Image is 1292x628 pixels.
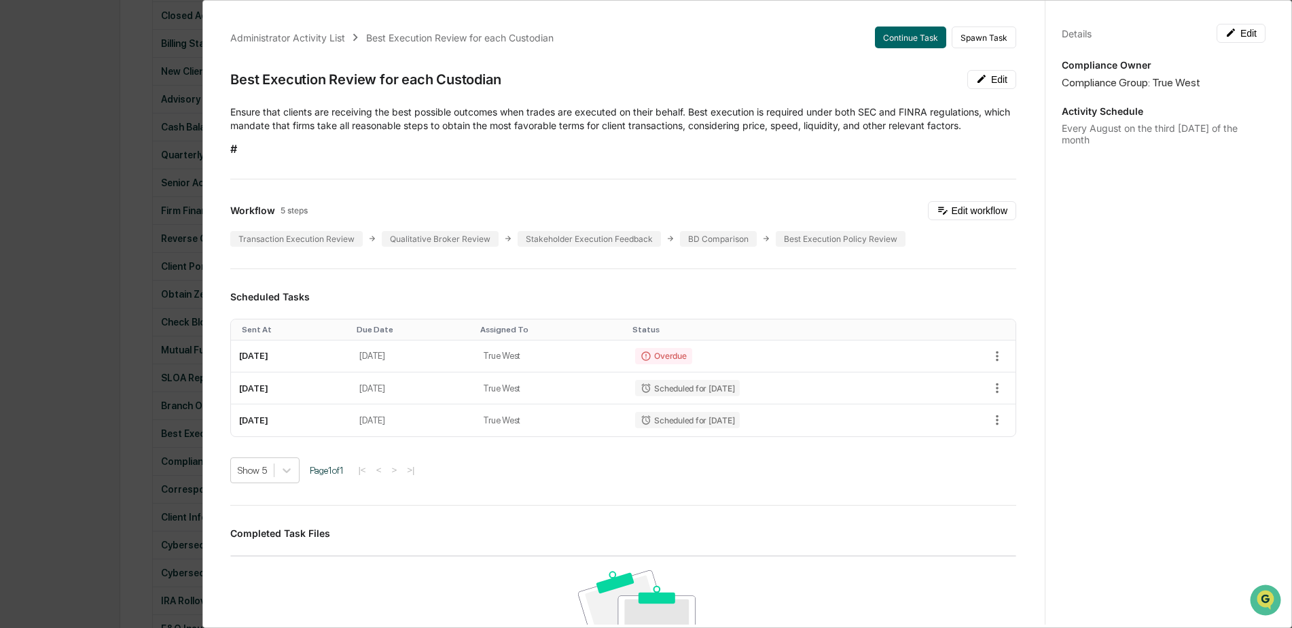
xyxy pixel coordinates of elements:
button: Continue Task [875,27,946,48]
a: 🔎Data Lookup [8,192,91,216]
div: 🗄️ [98,173,109,184]
div: Scheduled for [DATE] [635,380,740,396]
p: Ensure that clients are receiving the best possible outcomes when trades are executed on their be... [230,105,1016,133]
button: Spawn Task [952,27,1016,48]
span: Workflow [230,205,275,216]
div: BD Comparison [680,231,757,247]
h3: Completed Task Files [230,527,1016,539]
div: Best Execution Policy Review [776,231,905,247]
div: Toggle SortBy [632,325,919,334]
button: >| [403,464,418,476]
td: [DATE] [351,341,475,372]
div: Details [1062,28,1092,39]
button: Edit workflow [928,201,1016,220]
button: Start new chat [231,108,247,124]
div: Compliance Group: True West [1062,76,1266,89]
button: > [387,464,401,476]
button: Edit [1217,24,1266,43]
div: Qualitative Broker Review [382,231,499,247]
span: Pylon [135,230,164,241]
div: Scheduled for [DATE] [635,412,740,428]
div: Every August on the third [DATE] of the month [1062,122,1266,145]
div: Toggle SortBy [480,325,622,334]
h2: # [230,141,1016,156]
td: True West [475,372,627,404]
span: 5 steps [281,205,308,215]
span: Preclearance [27,171,88,185]
div: Start new chat [46,104,223,118]
span: Page 1 of 1 [310,465,344,476]
div: 🖐️ [14,173,24,184]
div: Transaction Execution Review [230,231,363,247]
a: Powered byPylon [96,230,164,241]
div: Best Execution Review for each Custodian [366,32,554,43]
div: Overdue [635,348,692,364]
p: Compliance Owner [1062,59,1266,71]
button: |< [354,464,370,476]
td: [DATE] [351,404,475,436]
span: Data Lookup [27,197,86,211]
td: [DATE] [351,372,475,404]
img: 1746055101610-c473b297-6a78-478c-a979-82029cc54cd1 [14,104,38,128]
td: True West [475,341,627,372]
button: < [372,464,386,476]
a: 🗄️Attestations [93,166,174,190]
span: Attestations [112,171,168,185]
button: Edit [967,70,1016,89]
p: How can we help? [14,29,247,50]
td: True West [475,404,627,436]
div: 🔎 [14,198,24,209]
div: Best Execution Review for each Custodian [230,71,501,88]
iframe: Open customer support [1249,583,1285,620]
p: Activity Schedule [1062,105,1266,117]
h3: Scheduled Tasks [230,291,1016,302]
td: [DATE] [231,341,351,372]
td: [DATE] [231,404,351,436]
div: Toggle SortBy [242,325,346,334]
a: 🖐️Preclearance [8,166,93,190]
div: We're available if you need us! [46,118,172,128]
div: Administrator Activity List [230,32,345,43]
div: Toggle SortBy [357,325,469,334]
td: [DATE] [231,372,351,404]
div: Stakeholder Execution Feedback [518,231,661,247]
